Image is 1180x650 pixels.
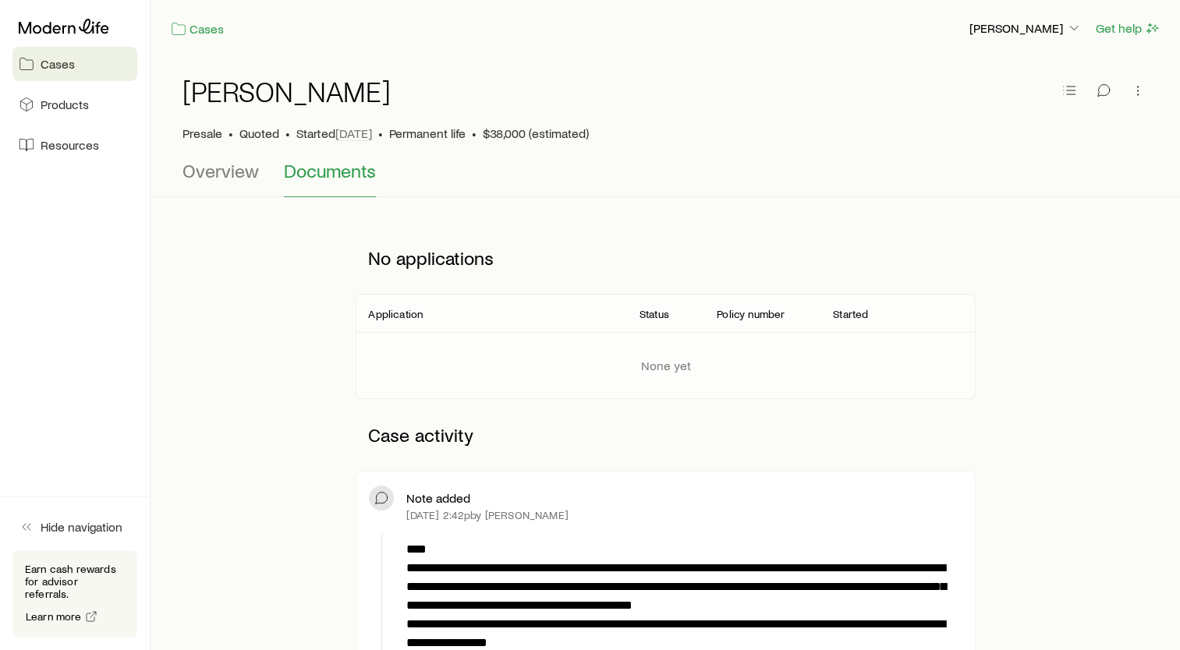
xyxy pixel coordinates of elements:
[182,160,1149,197] div: Case details tabs
[26,611,82,622] span: Learn more
[356,412,975,458] p: Case activity
[969,19,1083,38] button: [PERSON_NAME]
[12,128,137,162] a: Resources
[182,125,222,141] p: Presale
[170,20,225,38] a: Cases
[229,125,233,141] span: •
[406,509,568,521] p: [DATE] 2:42p by [PERSON_NAME]
[182,76,391,107] h1: [PERSON_NAME]
[41,519,122,535] span: Hide navigation
[239,125,279,141] span: Quoted
[389,125,466,141] span: Permanent life
[335,125,372,141] span: [DATE]
[640,308,669,320] p: Status
[12,550,137,638] div: Earn cash rewards for advisor referrals.Learn more
[717,308,785,320] p: Policy number
[12,510,137,544] button: Hide navigation
[41,56,75,72] span: Cases
[284,160,376,182] span: Documents
[285,125,290,141] span: •
[182,160,259,182] span: Overview
[406,490,470,506] p: Note added
[368,308,423,320] p: Application
[356,235,975,281] p: No applications
[12,47,137,81] a: Cases
[969,20,1082,36] p: [PERSON_NAME]
[41,97,89,112] span: Products
[833,308,868,320] p: Started
[12,87,137,122] a: Products
[41,137,99,153] span: Resources
[1095,19,1161,37] button: Get help
[25,563,125,600] p: Earn cash rewards for advisor referrals.
[378,125,383,141] span: •
[483,125,589,141] span: $38,000 (estimated)
[472,125,477,141] span: •
[641,358,691,373] p: None yet
[296,125,372,141] p: Started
